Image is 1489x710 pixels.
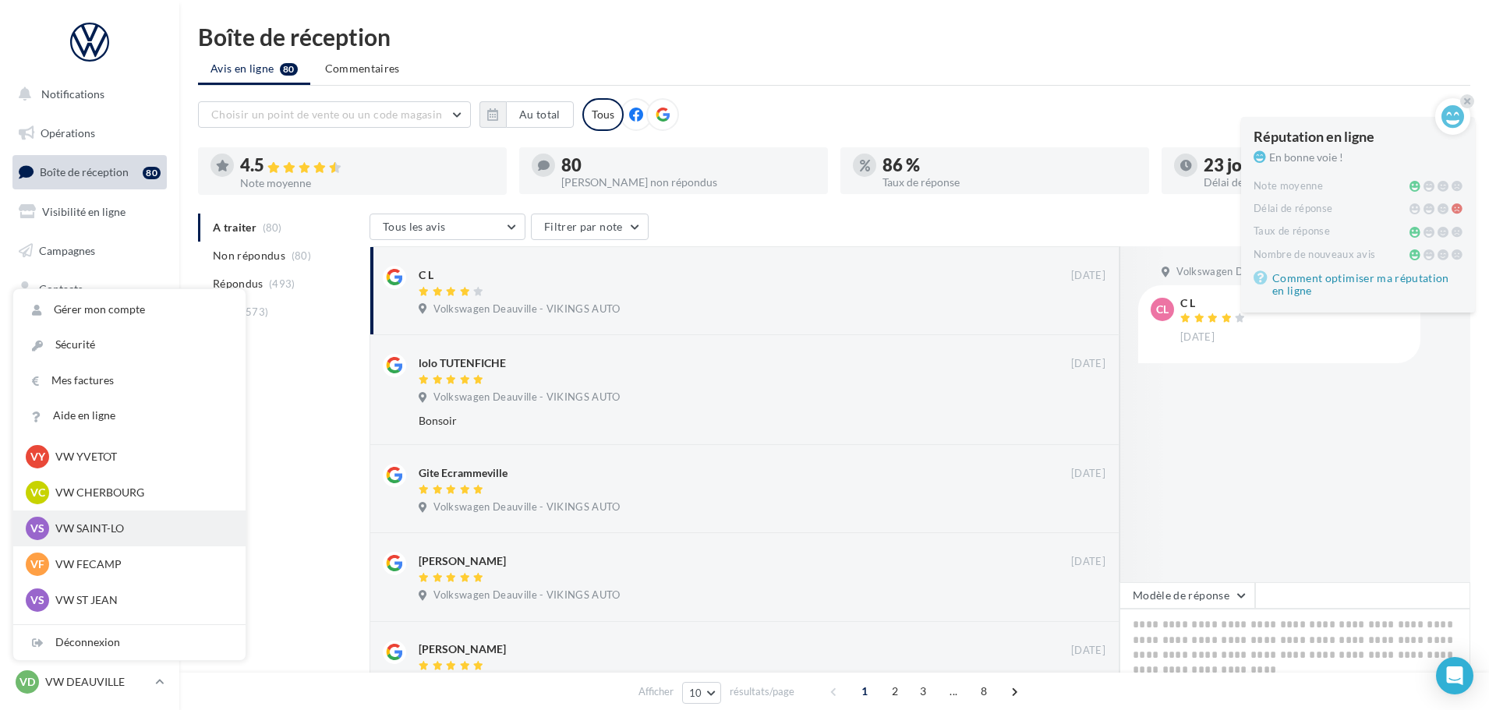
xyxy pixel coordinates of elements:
button: Notifications [9,78,164,111]
div: Note moyenne [240,178,494,189]
button: Filtrer par note [531,214,649,240]
p: VW YVETOT [55,449,227,465]
span: Volkswagen Deauville - VIKINGS AUTO [433,302,620,316]
span: [DATE] [1071,467,1105,481]
span: VS [30,592,44,608]
div: Bonsoir [419,413,1004,429]
div: C L [1180,298,1249,309]
p: VW SAINT-LO [55,521,227,536]
div: [PERSON_NAME] [419,641,506,657]
span: VF [30,556,44,572]
p: VW FECAMP [55,556,227,572]
span: VC [30,485,45,500]
span: 8 [971,679,996,704]
p: VW DEAUVILLE [45,674,149,690]
a: Boîte de réception80 [9,155,170,189]
a: Aide en ligne [13,398,246,433]
div: En bonne voie ! [1254,150,1462,165]
span: CL [1156,302,1169,317]
button: Au total [479,101,574,128]
a: VD VW DEAUVILLE [12,667,167,697]
div: 86 % [882,157,1137,174]
a: Comment optimiser ma réputation en ligne [1254,269,1462,300]
span: Note moyenne [1254,179,1323,192]
span: Boîte de réception [40,165,129,178]
a: Visibilité en ligne [9,196,170,228]
span: Visibilité en ligne [42,205,126,218]
a: Mes factures [13,363,246,398]
div: 4.5 [240,157,494,175]
a: Campagnes [9,235,170,267]
span: (573) [242,306,269,318]
span: (80) [292,249,311,262]
div: Délai de réponse moyen [1204,177,1458,188]
div: Gite Ecrammeville [419,465,508,481]
div: Boîte de réception [198,25,1470,48]
a: Contacts [9,273,170,306]
a: Campagnes DataOnDemand [9,441,170,487]
div: Réputation en ligne [1254,129,1462,143]
div: 80 [143,167,161,179]
p: VW ST JEAN [55,592,227,608]
a: Opérations [9,117,170,150]
span: Taux de réponse [1254,224,1330,237]
div: Taux de réponse [882,177,1137,188]
div: 23 jours [1204,157,1458,174]
div: 80 [561,157,815,174]
span: [DATE] [1071,269,1105,283]
span: 3 [911,679,935,704]
span: 2 [882,679,907,704]
button: Modèle de réponse [1119,582,1255,609]
a: PLV et print personnalisable [9,389,170,435]
span: VS [30,521,44,536]
span: Notifications [41,87,104,101]
p: VW CHERBOURG [55,485,227,500]
span: Répondus [213,276,263,291]
div: [PERSON_NAME] [419,553,506,569]
span: Contacts [39,282,83,295]
a: Gérer mon compte [13,292,246,327]
span: Commentaires [325,61,400,76]
span: Volkswagen Deauville - VIKINGS AUTO [1176,265,1363,279]
button: Tous les avis [370,214,525,240]
span: résultats/page [730,684,794,699]
span: Opérations [41,126,95,140]
span: 10 [689,687,702,699]
span: Tous les avis [383,220,446,233]
div: C L [419,267,433,283]
span: Campagnes [39,243,95,256]
span: Nombre de nouveaux avis [1254,248,1375,260]
div: Déconnexion [13,625,246,660]
span: [DATE] [1071,357,1105,371]
span: Non répondus [213,248,285,263]
div: lolo TUTENFICHE [419,355,506,371]
div: [PERSON_NAME] non répondus [561,177,815,188]
span: Délai de réponse [1254,202,1332,214]
span: Volkswagen Deauville - VIKINGS AUTO [433,390,620,404]
div: Open Intercom Messenger [1436,657,1473,694]
span: [DATE] [1180,330,1215,344]
button: Au total [506,101,574,128]
span: ... [941,679,966,704]
span: (493) [269,277,295,290]
span: Afficher [638,684,674,699]
div: Tous [582,98,624,131]
span: Volkswagen Deauville - VIKINGS AUTO [433,500,620,514]
span: VY [30,449,45,465]
button: Choisir un point de vente ou un code magasin [198,101,471,128]
a: Médiathèque [9,312,170,344]
span: VD [19,674,35,690]
a: Sécurité [13,327,246,362]
span: Choisir un point de vente ou un code magasin [211,108,442,121]
span: Volkswagen Deauville - VIKINGS AUTO [433,588,620,602]
span: [DATE] [1071,555,1105,569]
span: 1 [852,679,877,704]
span: [DATE] [1071,644,1105,658]
a: Calendrier [9,351,170,383]
button: 10 [682,682,722,704]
